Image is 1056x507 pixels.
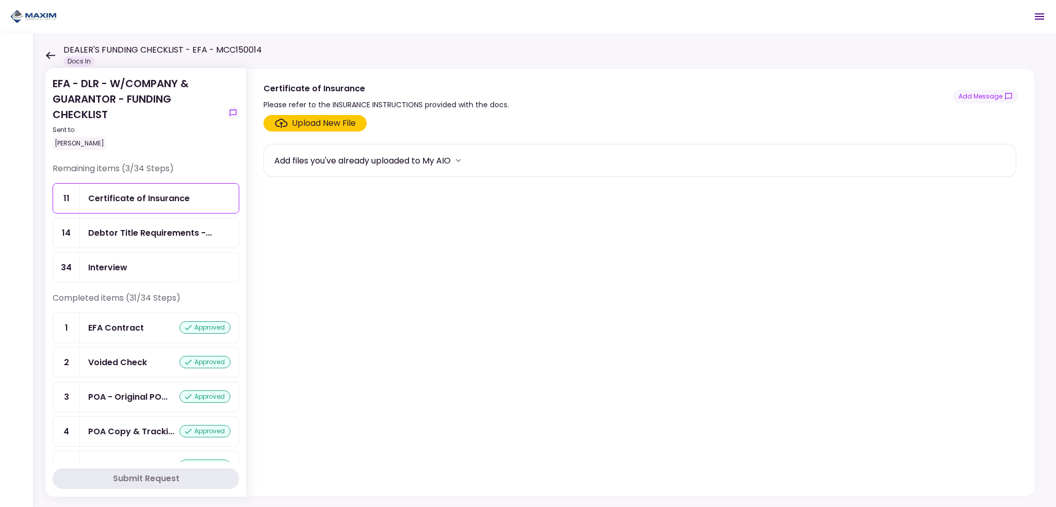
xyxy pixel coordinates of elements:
div: Certificate of Insurance [88,192,190,205]
div: Interview [88,261,127,274]
div: approved [179,356,230,368]
a: 34Interview [53,252,239,283]
div: 1 [53,313,80,342]
button: Open menu [1027,4,1052,29]
div: 11 [53,184,80,213]
div: EFA - DLR - W/COMPANY & GUARANTOR - FUNDING CHECKLIST [53,76,223,150]
div: Remaining items (3/34 Steps) [53,162,239,183]
div: Sent to: [53,125,223,135]
div: POA - Original POA (not CA or GA) [88,390,168,403]
div: 5 [53,451,80,481]
div: 3 [53,382,80,412]
div: Docs In [63,56,95,67]
div: EFA Contract [88,321,144,334]
div: Completed items (31/34 Steps) [53,292,239,313]
a: 14Debtor Title Requirements - Other Requirements [53,218,239,248]
div: Certificate of Insurance [263,82,509,95]
a: 1EFA Contractapproved [53,313,239,343]
div: approved [179,390,230,403]
button: show-messages [227,107,239,119]
div: POA Copy & Tracking Receipt [88,425,174,438]
div: Submit Request [113,472,179,485]
img: Partner icon [10,9,57,24]
span: Click here to upload the required document [263,115,367,132]
a: 2Voided Checkapproved [53,347,239,378]
a: 5Debtor CDL or Driver Licenseapproved [53,451,239,481]
a: 11Certificate of Insurance [53,183,239,214]
div: approved [179,321,230,334]
div: Debtor Title Requirements - Other Requirements [88,226,212,239]
div: Voided Check [88,356,147,369]
button: show-messages [953,90,1018,103]
a: 4POA Copy & Tracking Receiptapproved [53,416,239,447]
div: Certificate of InsurancePlease refer to the INSURANCE INSTRUCTIONS provided with the docs.show-me... [246,68,1035,497]
div: [PERSON_NAME] [53,137,106,150]
div: Upload New File [292,117,356,129]
div: approved [179,460,230,472]
button: Submit Request [53,468,239,489]
a: 3POA - Original POA (not CA or GA)approved [53,382,239,412]
div: 2 [53,348,80,377]
div: Please refer to the INSURANCE INSTRUCTIONS provided with the docs. [263,99,509,111]
div: 34 [53,253,80,282]
div: approved [179,425,230,437]
div: 14 [53,218,80,248]
div: 4 [53,417,80,446]
div: Add files you've already uploaded to My AIO [274,154,451,167]
button: more [451,153,466,168]
h1: DEALER'S FUNDING CHECKLIST - EFA - MCC150014 [63,44,262,56]
div: Debtor CDL or Driver License [88,460,169,472]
